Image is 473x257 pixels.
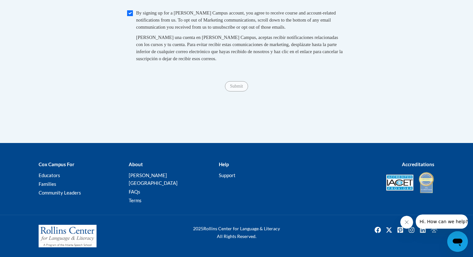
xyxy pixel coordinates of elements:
b: About [129,161,143,167]
img: Twitter icon [384,225,394,235]
span: 2025 [193,226,203,231]
a: Families [39,181,56,187]
iframe: Button to launch messaging window [447,231,468,252]
img: IDA® Accredited [418,171,434,194]
input: Submit [225,81,248,91]
img: Rollins Center for Language & Literacy - A Program of the Atlanta Speech School [39,225,97,247]
b: Cox Campus For [39,161,74,167]
a: Linkedin [418,225,428,235]
a: Facebook Group [429,225,439,235]
a: Twitter [384,225,394,235]
img: LinkedIn icon [418,225,428,235]
a: [PERSON_NAME][GEOGRAPHIC_DATA] [129,172,178,186]
a: Community Leaders [39,190,81,195]
a: Support [219,172,236,178]
iframe: Close message [400,216,413,229]
a: FAQs [129,189,140,195]
img: Facebook icon [373,225,383,235]
div: Rollins Center for Language & Literacy All Rights Reserved. [169,225,304,240]
b: Help [219,161,229,167]
img: Facebook group icon [429,225,439,235]
img: Instagram icon [406,225,417,235]
img: Accredited IACET® Provider [386,175,413,191]
img: Pinterest icon [395,225,405,235]
span: By signing up for a [PERSON_NAME] Campus account, you agree to receive course and account-related... [136,10,336,30]
a: Pinterest [395,225,405,235]
span: [PERSON_NAME] una cuenta en [PERSON_NAME] Campus, aceptas recibir notificaciones relacionadas con... [136,35,343,61]
a: Educators [39,172,60,178]
a: Terms [129,197,142,203]
iframe: Message from company [416,214,468,229]
a: Facebook [373,225,383,235]
a: Instagram [406,225,417,235]
b: Accreditations [402,161,434,167]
